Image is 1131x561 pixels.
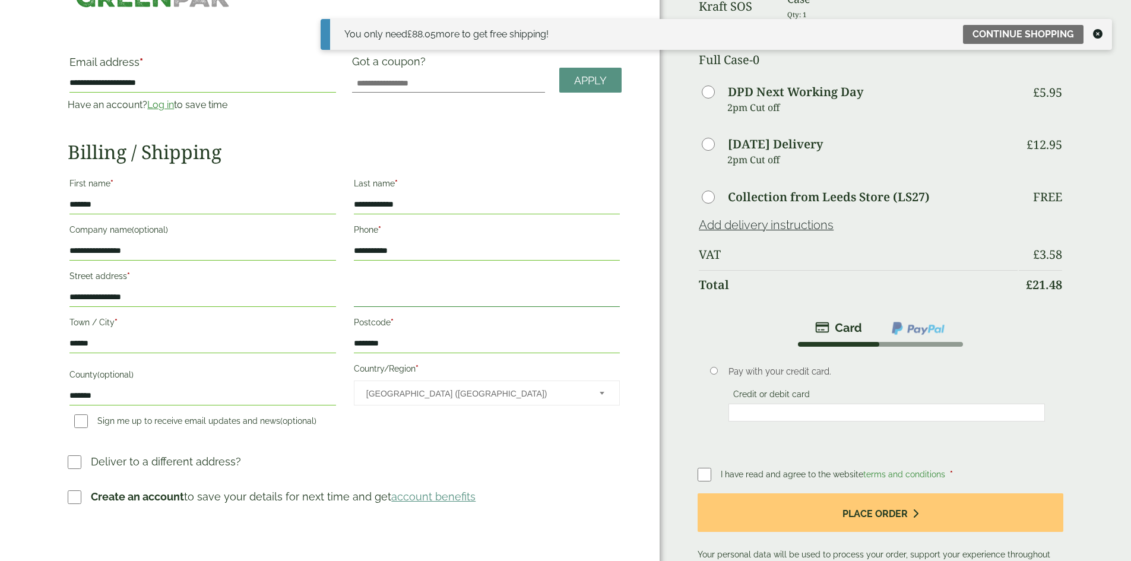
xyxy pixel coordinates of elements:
p: Free [1033,190,1062,204]
label: Collection from Leeds Store (LS27) [728,191,930,203]
label: Phone [354,221,620,242]
bdi: 3.58 [1033,246,1062,262]
small: Qty: 1 [787,10,807,19]
label: Email address [69,57,335,74]
h2: Billing / Shipping [68,141,622,163]
p: Pay with your credit card. [728,365,1045,378]
img: stripe.png [815,321,862,335]
span: Apply [574,74,607,87]
p: Deliver to a different address? [91,454,241,470]
label: Sign me up to receive email updates and news [69,416,321,429]
span: £ [1027,16,1033,32]
button: Place order [698,493,1063,532]
span: £ [1026,277,1032,293]
p: 2pm Cut off [727,151,1017,169]
a: Continue shopping [963,25,1084,44]
abbr: required [127,271,130,281]
span: Country/Region [354,381,620,405]
iframe: Secure card payment input frame [732,407,1041,418]
abbr: required [395,179,398,188]
bdi: 11.95 [1027,16,1062,32]
span: £ [1033,84,1040,100]
label: Postcode [354,314,620,334]
a: Apply [559,68,622,93]
label: County [69,366,335,386]
bdi: 21.48 [1026,277,1062,293]
p: Have an account? to save time [68,98,337,112]
span: (optional) [280,416,316,426]
label: First name [69,175,335,195]
bdi: 5.95 [1033,84,1062,100]
label: Country/Region [354,360,620,381]
abbr: required [391,318,394,327]
abbr: required [378,225,381,234]
label: Credit or debit card [728,389,815,402]
label: Company name [69,221,335,242]
span: 88.05 [407,28,436,40]
label: [DATE] Delivery [728,138,823,150]
abbr: required [110,179,113,188]
span: (optional) [132,225,168,234]
th: Total [699,270,1017,299]
abbr: required [140,56,143,68]
p: 2pm Cut off [727,99,1017,116]
img: ppcp-gateway.png [891,321,946,336]
abbr: required [416,364,419,373]
label: DPD Next Working Day [728,86,863,98]
a: account benefits [391,490,476,503]
a: terms and conditions [863,470,945,479]
label: Street address [69,268,335,288]
strong: Create an account [91,490,184,503]
input: Sign me up to receive email updates and news(optional) [74,414,88,428]
a: Add delivery instructions [699,218,834,232]
p: to save your details for next time and get [91,489,476,505]
label: Got a coupon? [352,55,430,74]
div: You only need more to get free shipping! [344,27,549,42]
bdi: 12.95 [1027,137,1062,153]
th: VAT [699,240,1017,269]
span: £ [1033,246,1040,262]
a: Log in [147,99,174,110]
span: £ [1027,137,1033,153]
span: I have read and agree to the website [721,470,948,479]
span: (optional) [97,370,134,379]
span: £ [407,28,412,40]
label: Last name [354,175,620,195]
span: United Kingdom (UK) [366,381,584,406]
label: Town / City [69,314,335,334]
abbr: required [115,318,118,327]
abbr: required [950,470,953,479]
